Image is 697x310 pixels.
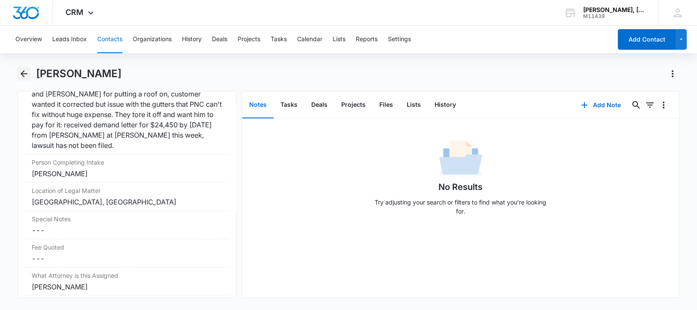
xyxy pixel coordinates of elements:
[583,6,646,13] div: account name
[66,8,83,17] span: CRM
[25,64,229,154] div: Description of Legal MatterPNC is a contractor and is being sued by [PERSON_NAME] and [PERSON_NAM...
[32,186,223,195] label: Location of Legal Matter
[32,158,223,167] label: Person Completing Intake
[572,95,629,115] button: Add Note
[439,138,482,181] img: No Data
[388,26,411,53] button: Settings
[583,13,646,19] div: account id
[438,181,483,193] h1: No Results
[371,198,551,216] p: Try adjusting your search or filters to find what you’re looking for.
[32,214,223,223] label: Special Notes
[18,67,31,81] button: Back
[212,26,227,53] button: Deals
[400,92,428,118] button: Lists
[304,92,334,118] button: Deals
[372,92,400,118] button: Files
[297,26,322,53] button: Calendar
[133,26,172,53] button: Organizations
[15,26,42,53] button: Overview
[271,26,287,53] button: Tasks
[32,243,223,252] label: Fee Quoted
[618,29,676,50] button: Add Contact
[32,271,223,280] label: What Attorney is this Assigned
[25,183,229,211] div: Location of Legal Matter[GEOGRAPHIC_DATA], [GEOGRAPHIC_DATA]
[25,211,229,239] div: Special Notes---
[657,98,670,112] button: Overflow Menu
[25,239,229,268] div: Fee Quoted---
[32,169,223,179] div: [PERSON_NAME]
[274,92,304,118] button: Tasks
[333,26,346,53] button: Lists
[32,282,223,292] div: [PERSON_NAME]
[97,26,122,53] button: Contacts
[32,78,223,150] div: PNC is a contractor and is being sued by [PERSON_NAME] and [PERSON_NAME] for putting a roof on, c...
[356,26,378,53] button: Reports
[36,67,122,80] h1: [PERSON_NAME]
[32,225,223,235] dd: ---
[32,253,223,264] dd: ---
[25,268,229,296] div: What Attorney is this Assigned[PERSON_NAME]
[428,92,463,118] button: History
[629,98,643,112] button: Search...
[334,92,372,118] button: Projects
[242,92,274,118] button: Notes
[643,98,657,112] button: Filters
[666,67,679,81] button: Actions
[52,26,87,53] button: Leads Inbox
[32,197,223,207] div: [GEOGRAPHIC_DATA], [GEOGRAPHIC_DATA]
[25,154,229,183] div: Person Completing Intake[PERSON_NAME]
[182,26,202,53] button: History
[238,26,260,53] button: Projects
